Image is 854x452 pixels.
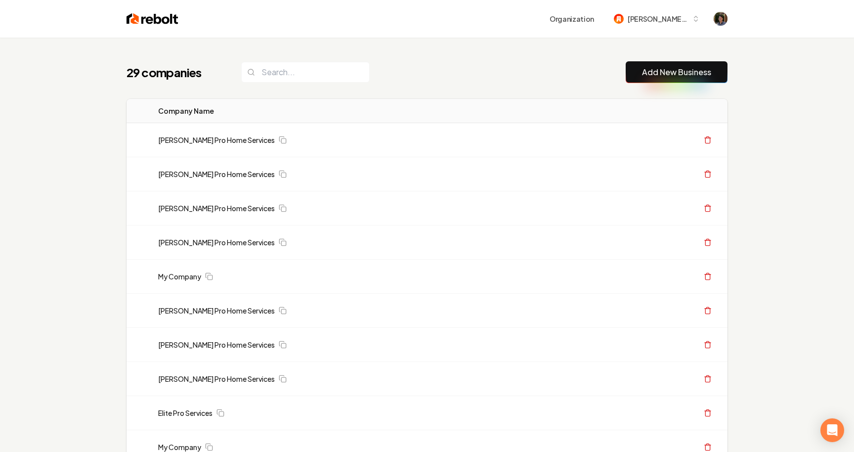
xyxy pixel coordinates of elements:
[127,64,221,80] h1: 29 companies
[158,340,275,350] a: [PERSON_NAME] Pro Home Services
[158,169,275,179] a: [PERSON_NAME] Pro Home Services
[158,306,275,316] a: [PERSON_NAME] Pro Home Services
[544,10,600,28] button: Organization
[158,271,201,281] a: My Company
[150,99,445,123] th: Company Name
[158,374,275,384] a: [PERSON_NAME] Pro Home Services
[158,203,275,213] a: [PERSON_NAME] Pro Home Services
[158,237,275,247] a: [PERSON_NAME] Pro Home Services
[614,14,624,24] img: mitchell-62
[714,12,727,26] button: Open user button
[714,12,727,26] img: Mitchell Stahl
[241,62,370,83] input: Search...
[158,442,201,452] a: My Company
[626,61,727,83] button: Add New Business
[642,66,711,78] a: Add New Business
[158,408,213,418] a: Elite Pro Services
[158,135,275,145] a: [PERSON_NAME] Pro Home Services
[820,418,844,442] div: Open Intercom Messenger
[127,12,178,26] img: Rebolt Logo
[628,14,688,24] span: [PERSON_NAME]-62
